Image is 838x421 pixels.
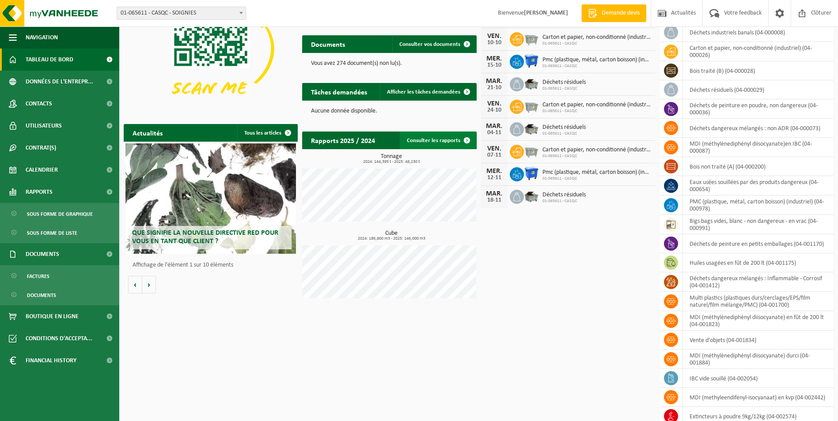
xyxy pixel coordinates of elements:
[683,234,834,253] td: déchets de peinture en petits emballages (04-001170)
[307,154,476,164] h3: Tonnage
[524,76,539,91] img: WB-5000-GAL-GY-01
[132,229,278,245] span: Que signifie la nouvelle directive RED pour vous en tant que client ?
[387,89,460,95] span: Afficher les tâches demandées
[524,166,539,181] img: WB-1100-HPE-BE-01
[542,64,651,69] span: 01-065611 - CASQC
[542,124,586,131] span: Déchets résiduels
[683,195,834,215] td: PMC (plastique, métal, carton boisson) (industriel) (04-000978)
[26,159,58,181] span: Calendrier
[542,86,586,91] span: 01-065611 - CASQC
[302,35,354,53] h2: Documents
[311,108,467,114] p: Aucune donnée disponible.
[26,115,62,137] span: Utilisateurs
[2,205,117,222] a: Sous forme de graphique
[599,9,642,18] span: Demande devis
[581,4,646,22] a: Demande devis
[485,85,503,91] div: 21-10
[683,388,834,407] td: MDI (methyleendifenyl-isocyanaat) en kvp (04-002442)
[26,350,76,372] span: Financial History
[542,41,651,46] span: 01-065611 - CASQC
[485,130,503,136] div: 04-11
[400,132,476,149] a: Consulter les rapports
[307,237,476,241] span: 2024: 186,800 m3 - 2025: 146,000 m3
[133,262,293,268] p: Affichage de l'élément 1 sur 10 éléments
[485,100,503,107] div: VEN.
[26,93,52,115] span: Contacts
[117,7,246,19] span: 01-065611 - CASQC - SOIGNIES
[683,119,834,138] td: déchets dangereux mélangés : non ADR (04-000073)
[542,56,651,64] span: Pmc (plastique, métal, carton boisson) (industriel)
[542,192,586,199] span: Déchets résiduels
[485,175,503,181] div: 12-11
[524,98,539,113] img: WB-2500-GAL-GY-01
[26,71,93,93] span: Données de l'entrepr...
[26,243,59,265] span: Documents
[683,272,834,292] td: déchets dangereux mélangés : Inflammable - Corrosif (04-001412)
[683,311,834,331] td: MDI (méthylènediphényl diisocyanate) en fût de 200 lt (04-001823)
[485,197,503,203] div: 18-11
[2,267,117,284] a: Factures
[485,145,503,152] div: VEN.
[542,101,651,109] span: Carton et papier, non-conditionné (industriel)
[683,331,834,350] td: vente d'objets (04-001834)
[485,123,503,130] div: MAR.
[26,181,53,203] span: Rapports
[124,124,171,141] h2: Actualités
[683,157,834,176] td: bois non traité (A) (04-000200)
[26,26,58,49] span: Navigation
[26,137,56,159] span: Contrat(s)
[683,350,834,369] td: MDI (méthylènediphényl diisocyanate) durci (04-001884)
[683,176,834,195] td: eaux usées souillées par des produits dangereux (04-000654)
[380,83,476,101] a: Afficher les tâches demandées
[542,169,651,176] span: Pmc (plastique, métal, carton boisson) (industriel)
[524,10,568,16] strong: [PERSON_NAME]
[302,83,376,100] h2: Tâches demandées
[683,253,834,272] td: huiles usagées en fût de 200 lt (04-001175)
[683,369,834,388] td: IBC vide souillé (04-002054)
[392,35,476,53] a: Consulter vos documents
[683,138,834,157] td: MDI (méthylènediphényl diisocyanate)en IBC (04-000087)
[27,268,49,285] span: Factures
[683,61,834,80] td: bois traité (B) (04-000028)
[542,34,651,41] span: Carton et papier, non-conditionné (industriel)
[524,53,539,68] img: WB-1100-HPE-BE-01
[683,42,834,61] td: carton et papier, non-conditionné (industriel) (04-000026)
[27,225,77,241] span: Sous forme de liste
[128,276,142,293] button: Vorige
[683,80,834,99] td: déchets résiduels (04-000029)
[307,230,476,241] h3: Cube
[26,327,92,350] span: Conditions d'accepta...
[542,176,651,181] span: 01-065611 - CASQC
[683,215,834,234] td: bigs bags vides, blanc - non dangereux - en vrac (04-000991)
[542,154,651,159] span: 01-065611 - CASQC
[237,124,297,142] a: Tous les articles
[542,199,586,204] span: 01-065611 - CASQC
[524,188,539,203] img: WB-5000-GAL-GY-01
[307,160,476,164] span: 2024: 144,395 t - 2025: 48,230 t
[117,7,246,20] span: 01-065611 - CASQC - SOIGNIES
[683,23,834,42] td: déchets industriels banals (04-000008)
[485,33,503,40] div: VEN.
[2,224,117,241] a: Sous forme de liste
[683,99,834,119] td: déchets de peinture en poudre, non dangereux (04-000036)
[27,287,56,304] span: Documents
[485,40,503,46] div: 10-10
[311,60,467,67] p: Vous avez 274 document(s) non lu(s).
[542,109,651,114] span: 01-065611 - CASQC
[485,55,503,62] div: MER.
[27,206,93,222] span: Sous forme de graphique
[26,49,73,71] span: Tableau de bord
[542,79,586,86] span: Déchets résiduels
[142,276,156,293] button: Volgende
[524,121,539,136] img: WB-5000-GAL-GY-01
[485,152,503,158] div: 07-11
[524,143,539,158] img: WB-2500-GAL-GY-01
[26,305,79,327] span: Boutique en ligne
[524,31,539,46] img: WB-2500-GAL-GY-01
[485,190,503,197] div: MAR.
[683,292,834,311] td: multi plastics (plastiques durs/cerclages/EPS/film naturel/film mélange/PMC) (04-001700)
[125,143,296,254] a: Que signifie la nouvelle directive RED pour vous en tant que client ?
[399,41,460,47] span: Consulter vos documents
[542,131,586,136] span: 01-065611 - CASQC
[485,168,503,175] div: MER.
